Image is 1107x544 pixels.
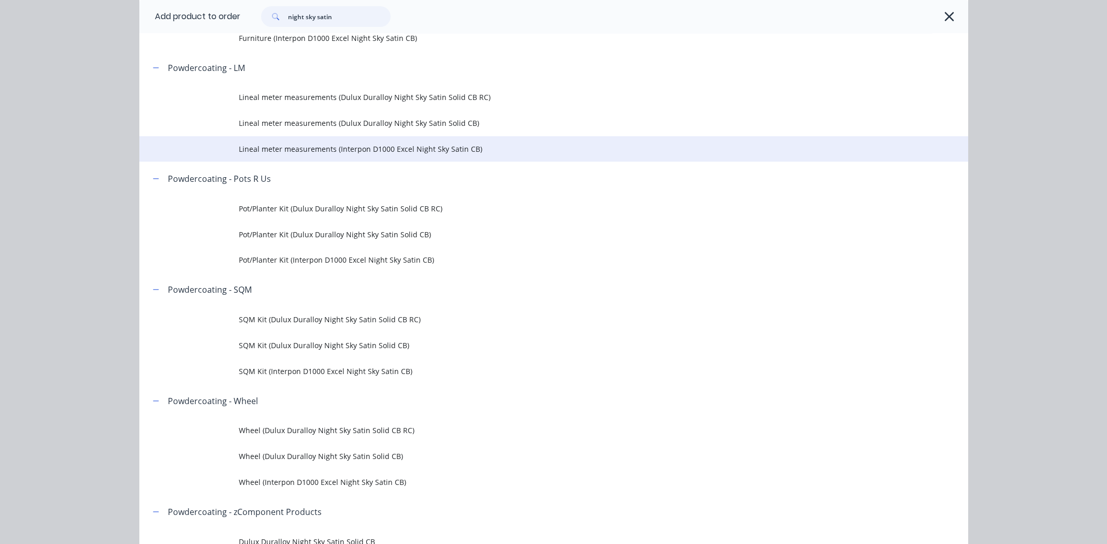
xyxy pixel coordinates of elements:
[288,6,391,27] input: Search...
[239,229,822,240] span: Pot/Planter Kit (Dulux Duralloy Night Sky Satin Solid CB)
[239,203,822,214] span: Pot/Planter Kit (Dulux Duralloy Night Sky Satin Solid CB RC)
[239,254,822,265] span: Pot/Planter Kit (Interpon D1000 Excel Night Sky Satin CB)
[239,340,822,351] span: SQM Kit (Dulux Duralloy Night Sky Satin Solid CB)
[239,477,822,488] span: Wheel (Interpon D1000 Excel Night Sky Satin CB)
[239,33,822,44] span: Furniture (Interpon D1000 Excel Night Sky Satin CB)
[168,395,258,407] div: Powdercoating - Wheel
[239,92,822,103] span: Lineal meter measurements (Dulux Duralloy Night Sky Satin Solid CB RC)
[239,314,822,325] span: SQM Kit (Dulux Duralloy Night Sky Satin Solid CB RC)
[239,425,822,436] span: Wheel (Dulux Duralloy Night Sky Satin Solid CB RC)
[239,144,822,154] span: Lineal meter measurements (Interpon D1000 Excel Night Sky Satin CB)
[168,62,245,74] div: Powdercoating - LM
[239,451,822,462] span: Wheel (Dulux Duralloy Night Sky Satin Solid CB)
[239,366,822,377] span: SQM Kit (Interpon D1000 Excel Night Sky Satin CB)
[239,118,822,128] span: Lineal meter measurements (Dulux Duralloy Night Sky Satin Solid CB)
[168,506,322,518] div: Powdercoating - zComponent Products
[168,173,271,185] div: Powdercoating - Pots R Us
[168,283,252,296] div: Powdercoating - SQM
